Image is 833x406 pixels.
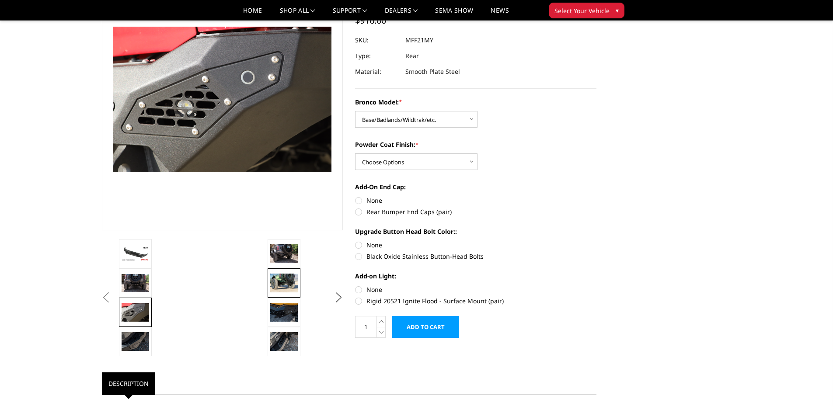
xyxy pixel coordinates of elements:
a: Support [333,7,367,20]
dt: SKU: [355,32,399,48]
label: Add-on Light: [355,271,596,281]
input: Add to Cart [392,316,459,338]
label: Bronco Model: [355,97,596,107]
button: Previous [100,291,113,304]
a: Home [243,7,262,20]
label: Add-On End Cap: [355,182,596,191]
span: Select Your Vehicle [554,6,610,15]
a: Description [102,372,155,395]
span: ▾ [616,6,619,15]
img: Shown with optional bolt-on end caps [122,274,149,292]
a: SEMA Show [435,7,473,20]
label: Black Oxide Stainless Button-Head Bolts [355,252,596,261]
img: Bronco Rear [122,332,149,350]
a: Dealers [385,7,418,20]
img: Shown with optional bolt-on end caps [270,244,298,263]
label: None [355,240,596,250]
label: None [355,196,596,205]
img: Bronco Rear [270,332,298,350]
label: Powder Coat Finish: [355,140,596,149]
img: Bronco Rear [270,274,298,292]
img: Bronco Rear [270,303,298,321]
label: Rear Bumper End Caps (pair) [355,207,596,216]
dd: Smooth Plate Steel [405,64,460,80]
button: Next [332,291,345,304]
dd: Rear [405,48,419,64]
a: shop all [280,7,315,20]
button: Select Your Vehicle [549,3,624,18]
dd: MFF21MY [405,32,433,48]
a: News [491,7,509,20]
img: Accepts 1 pair of Rigid Ignite Series LED lights [122,303,149,321]
dt: Material: [355,64,399,80]
dt: Type: [355,48,399,64]
label: Rigid 20521 Ignite Flood - Surface Mount (pair) [355,296,596,305]
label: Upgrade Button Head Bolt Color:: [355,227,596,236]
img: Bronco Rear [122,246,149,261]
label: None [355,285,596,294]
